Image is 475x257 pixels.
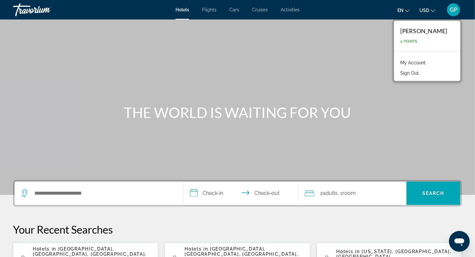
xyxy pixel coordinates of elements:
span: Hotels in [33,246,56,251]
span: 0 Points [401,39,417,44]
button: Change language [397,6,410,15]
div: [PERSON_NAME] [401,27,447,34]
a: Hotels [175,7,189,12]
span: , 1 [338,189,356,198]
button: Sign Out [397,69,422,77]
button: Search [406,182,461,205]
h1: THE WORLD IS WAITING FOR YOU [116,104,359,121]
a: Cars [229,7,239,12]
button: User Menu [445,3,462,17]
span: en [397,8,404,13]
span: Hotels in [185,246,208,251]
button: Travelers: 2 adults, 0 children [298,182,406,205]
button: Select check in and out date [184,182,298,205]
a: Travorium [13,1,78,18]
span: USD [419,8,429,13]
div: Search widget [15,182,460,205]
span: 2 [320,189,338,198]
span: GP [450,6,457,13]
a: Cruises [252,7,268,12]
span: Hotels in [337,249,360,254]
a: Flights [202,7,216,12]
button: Change currency [419,6,435,15]
p: Your Recent Searches [13,223,462,236]
span: Room [343,190,356,196]
input: Search hotel destination [34,188,173,198]
iframe: Button to launch messaging window [449,231,470,252]
a: My Account [397,58,429,67]
span: Search [422,191,444,196]
a: Activities [281,7,300,12]
span: Adults [323,190,338,196]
